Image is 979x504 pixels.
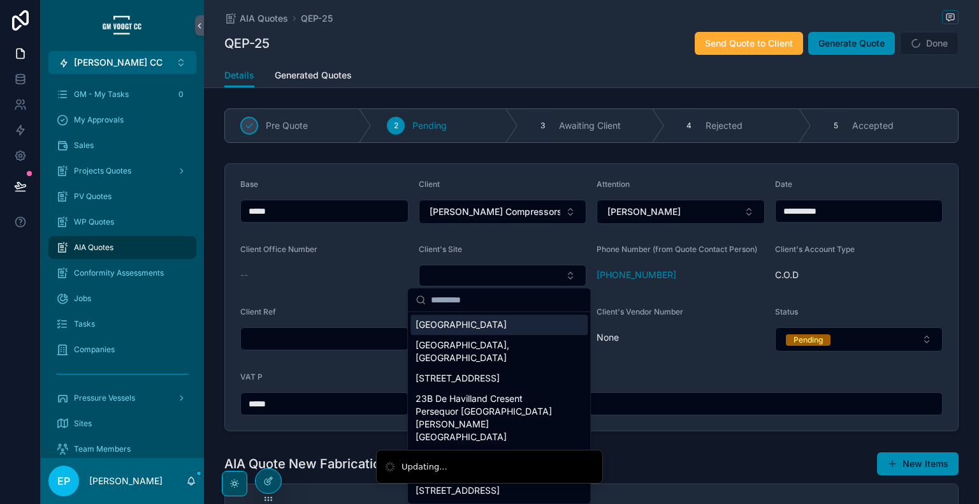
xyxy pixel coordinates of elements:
[775,179,792,189] span: Date
[240,269,248,281] span: --
[240,244,317,254] span: Client Office Number
[408,312,590,503] div: Suggestions
[430,205,561,218] span: [PERSON_NAME] Compressors
[224,455,581,473] h1: AIA Quote New Fabrication Contractual Requirement Items
[74,293,91,304] span: Jobs
[706,119,743,132] span: Rejected
[794,334,823,346] div: Pending
[419,265,587,286] button: Select Button
[74,115,124,125] span: My Approvals
[48,412,196,435] a: Sites
[48,262,196,285] a: Conformity Assessments
[402,461,447,473] div: Updating...
[240,372,263,382] span: VAT P
[818,37,885,50] span: Generate Quote
[540,121,545,131] span: 3
[74,345,115,355] span: Companies
[74,191,112,202] span: PV Quotes
[224,64,254,88] a: Details
[48,134,196,157] a: Sales
[275,69,352,82] span: Generated Quotes
[240,12,288,25] span: AIA Quotes
[775,307,798,316] span: Status
[74,268,164,278] span: Conformity Assessments
[559,119,621,132] span: Awaiting Client
[74,89,129,100] span: GM - My Tasks
[48,51,196,74] button: Select Button
[416,318,507,331] span: [GEOGRAPHIC_DATA]
[224,12,288,25] a: AIA Quotes
[416,372,500,385] span: [STREET_ADDRESS]
[74,393,135,403] span: Pressure Vessels
[301,12,333,25] a: QEP-25
[394,121,398,131] span: 2
[419,179,440,189] span: Client
[74,140,94,151] span: Sales
[48,287,196,310] a: Jobs
[775,244,855,254] span: Client's Account Type
[74,419,92,429] span: Sites
[877,452,959,475] button: New Items
[597,307,683,316] span: Client's Vendor Number
[275,64,352,89] a: Generated Quotes
[173,87,189,102] div: 0
[705,37,793,50] span: Send Quote to Client
[419,244,462,254] span: Client's Site
[775,327,943,352] button: Select Button
[48,83,196,106] a: GM - My Tasks0
[41,74,204,458] div: scrollable content
[597,331,765,344] span: None
[74,242,113,253] span: AIA Quotes
[808,32,895,55] button: Generate Quote
[852,119,894,132] span: Accepted
[597,244,757,254] span: Phone Number (from Quote Contact Person)
[775,269,943,281] span: C.O.D
[597,269,676,281] a: [PHONE_NUMBER]
[48,108,196,131] a: My Approvals
[48,387,196,410] a: Pressure Vessels
[74,319,95,329] span: Tasks
[597,200,765,224] button: Select Button
[48,185,196,208] a: PV Quotes
[834,121,838,131] span: 5
[224,34,270,52] h1: QEP-25
[695,32,803,55] button: Send Quote to Client
[597,179,630,189] span: Attention
[240,307,276,316] span: Client Ref
[416,484,500,497] span: [STREET_ADDRESS]
[240,179,258,189] span: Base
[48,313,196,336] a: Tasks
[416,392,567,443] span: 23B De Havilland Cresent Persequor [GEOGRAPHIC_DATA] [PERSON_NAME][GEOGRAPHIC_DATA]
[416,339,567,364] span: [GEOGRAPHIC_DATA], [GEOGRAPHIC_DATA]
[74,217,114,227] span: WP Quotes
[57,473,70,489] span: EP
[48,438,196,461] a: Team Members
[48,159,196,182] a: Projects Quotes
[48,211,196,233] a: WP Quotes
[89,475,163,487] p: [PERSON_NAME]
[224,69,254,82] span: Details
[686,121,692,131] span: 4
[419,200,587,224] button: Select Button
[48,236,196,259] a: AIA Quotes
[74,444,131,454] span: Team Members
[74,56,163,69] span: [PERSON_NAME] CC
[74,166,131,176] span: Projects Quotes
[102,15,143,36] img: App logo
[412,119,447,132] span: Pending
[266,119,308,132] span: Pre Quote
[48,338,196,361] a: Companies
[607,205,681,218] span: [PERSON_NAME]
